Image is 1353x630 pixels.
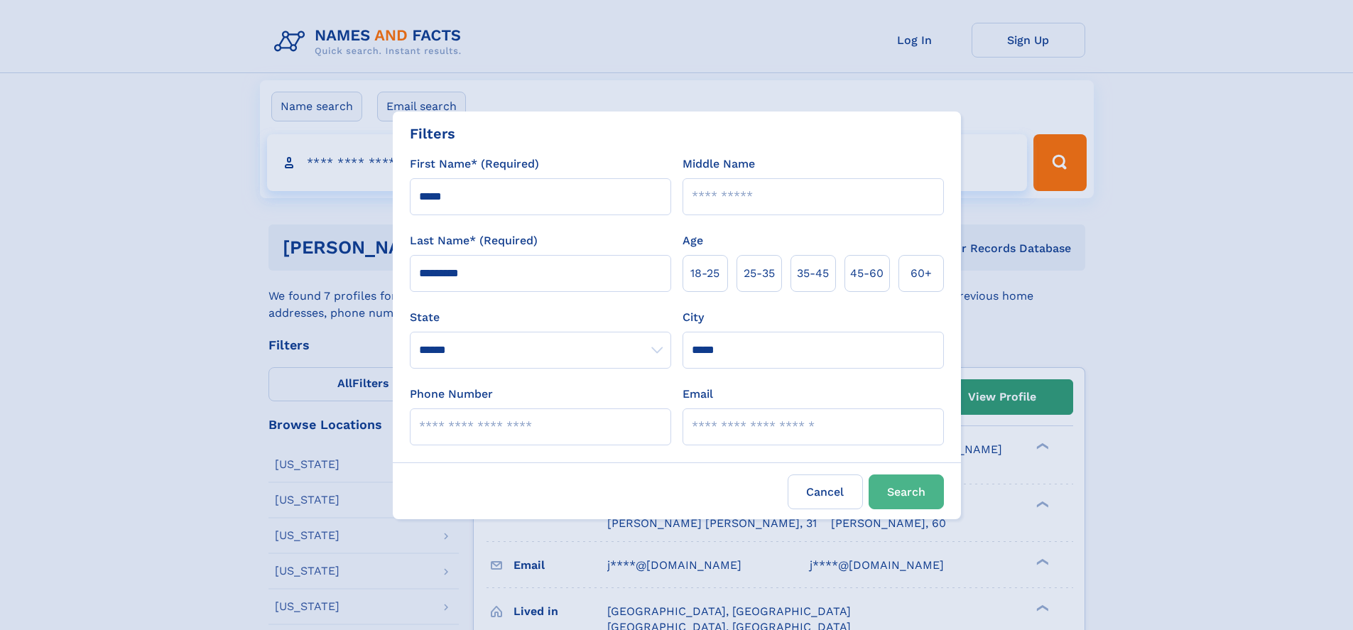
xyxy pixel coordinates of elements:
button: Search [869,474,944,509]
label: Middle Name [683,156,755,173]
div: Filters [410,123,455,144]
label: City [683,309,704,326]
label: Age [683,232,703,249]
span: 35‑45 [797,265,829,282]
span: 60+ [911,265,932,282]
span: 25‑35 [744,265,775,282]
label: Last Name* (Required) [410,232,538,249]
span: 45‑60 [850,265,884,282]
span: 18‑25 [690,265,719,282]
label: Cancel [788,474,863,509]
label: Email [683,386,713,403]
label: State [410,309,671,326]
label: First Name* (Required) [410,156,539,173]
label: Phone Number [410,386,493,403]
